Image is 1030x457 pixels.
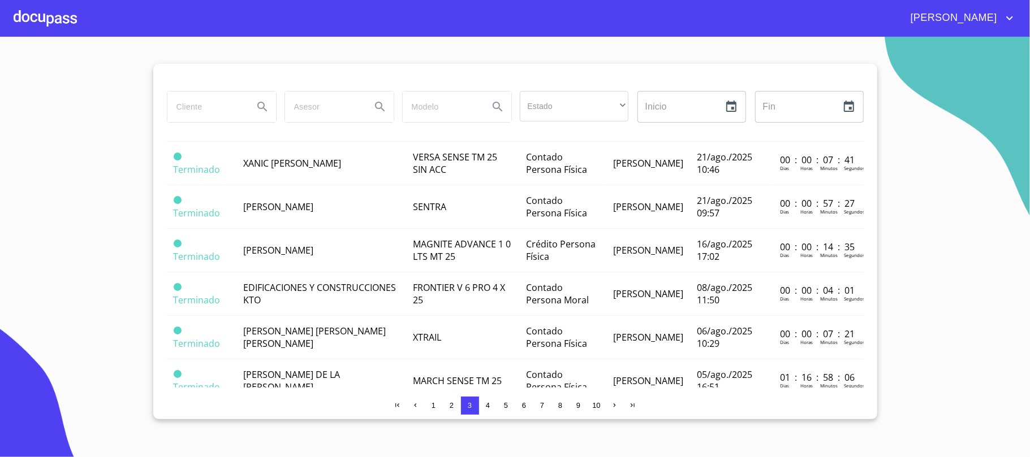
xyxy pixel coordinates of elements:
p: Segundos [844,252,865,258]
p: Horas [800,165,813,171]
p: 00 : 00 : 57 : 27 [780,197,856,210]
div: ​ [520,91,628,121]
span: Crédito Persona Física [526,238,596,263]
span: [PERSON_NAME] [243,201,313,213]
button: Search [367,93,394,120]
p: Dias [780,208,789,215]
p: 01 : 16 : 58 : 06 [780,371,856,384]
span: MARCH SENSE TM 25 [413,375,502,387]
input: search [285,92,362,122]
span: [PERSON_NAME] [613,375,683,387]
span: 5 [504,401,508,410]
p: Dias [780,165,789,171]
span: 2 [450,401,454,410]
p: Minutos [820,339,838,345]
p: Minutos [820,165,838,171]
span: Contado Persona Física [526,151,587,176]
span: Terminado [174,153,182,160]
p: Horas [800,339,813,345]
button: 4 [479,397,497,415]
button: account of current user [902,9,1016,27]
span: 08/ago./2025 11:50 [697,281,752,306]
input: search [167,92,244,122]
span: Contado Persona Moral [526,281,589,306]
span: [PERSON_NAME] DE LA [PERSON_NAME] [243,368,340,393]
span: 4 [486,401,490,410]
span: [PERSON_NAME] [613,157,683,169]
span: Terminado [174,327,182,334]
p: Minutos [820,252,838,258]
p: Dias [780,295,789,302]
span: 21/ago./2025 10:46 [697,151,752,176]
p: 00 : 00 : 04 : 01 [780,284,856,297]
span: [PERSON_NAME] [613,244,683,256]
span: 9 [576,401,580,410]
span: FRONTIER V 6 PRO 4 X 25 [413,281,506,306]
span: MAGNITE ADVANCE 1 0 LTS MT 25 [413,238,511,263]
p: Dias [780,252,789,258]
span: [PERSON_NAME] [613,331,683,343]
p: 00 : 00 : 14 : 35 [780,241,856,253]
button: Search [484,93,511,120]
button: 8 [551,397,570,415]
span: 06/ago./2025 10:29 [697,325,752,350]
span: 1 [432,401,436,410]
span: 3 [468,401,472,410]
p: Segundos [844,295,865,302]
span: VERSA SENSE TM 25 SIN ACC [413,151,498,176]
span: Terminado [174,337,221,350]
span: Terminado [174,250,221,263]
span: XANIC [PERSON_NAME] [243,157,341,169]
span: 10 [592,401,600,410]
span: Terminado [174,163,221,176]
button: 7 [533,397,551,415]
button: 9 [570,397,588,415]
span: SENTRA [413,201,447,213]
p: Minutos [820,382,838,389]
p: Horas [800,208,813,215]
span: 05/ago./2025 16:51 [697,368,752,393]
button: 2 [443,397,461,415]
p: Minutos [820,295,838,302]
span: [PERSON_NAME] [PERSON_NAME] [PERSON_NAME] [243,325,386,350]
span: 16/ago./2025 17:02 [697,238,752,263]
p: Dias [780,339,789,345]
p: Segundos [844,208,865,215]
span: [PERSON_NAME] [613,288,683,300]
span: [PERSON_NAME] [902,9,1003,27]
p: Horas [800,252,813,258]
span: EDIFICACIONES Y CONSTRUCCIONES KTO [243,281,396,306]
span: Contado Persona Física [526,325,587,350]
span: Terminado [174,294,221,306]
span: Terminado [174,240,182,247]
span: 7 [540,401,544,410]
button: 5 [497,397,515,415]
span: Terminado [174,381,221,393]
span: Terminado [174,196,182,204]
button: 10 [588,397,606,415]
p: Segundos [844,339,865,345]
p: 00 : 00 : 07 : 21 [780,328,856,340]
button: 3 [461,397,479,415]
p: Minutos [820,208,838,215]
input: search [403,92,480,122]
span: Terminado [174,370,182,378]
p: Horas [800,382,813,389]
span: 6 [522,401,526,410]
p: Segundos [844,382,865,389]
button: 1 [425,397,443,415]
p: Dias [780,382,789,389]
span: 21/ago./2025 09:57 [697,194,752,219]
span: Contado Persona Física [526,368,587,393]
button: 6 [515,397,533,415]
span: [PERSON_NAME] [613,201,683,213]
span: XTRAIL [413,331,442,343]
p: 00 : 00 : 07 : 41 [780,154,856,166]
span: Terminado [174,207,221,219]
span: 8 [558,401,562,410]
span: Terminado [174,283,182,291]
p: Segundos [844,165,865,171]
span: Contado Persona Física [526,194,587,219]
span: [PERSON_NAME] [243,244,313,256]
p: Horas [800,295,813,302]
